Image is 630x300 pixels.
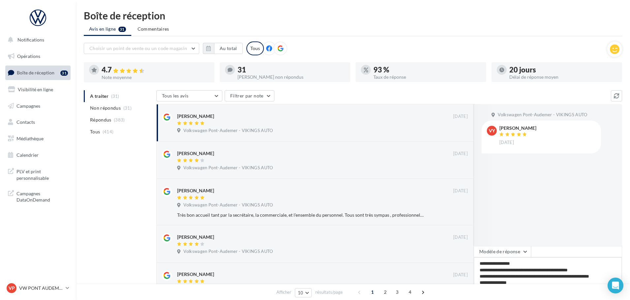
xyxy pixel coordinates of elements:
div: Open Intercom Messenger [608,278,623,293]
span: Répondus [90,117,111,123]
span: PLV et print personnalisable [16,167,68,181]
div: 31 [237,66,345,73]
a: Opérations [4,49,72,63]
span: Opérations [17,53,40,59]
div: Tous [246,41,264,55]
a: Contacts [4,115,72,129]
div: [PERSON_NAME] [177,271,214,278]
div: [PERSON_NAME] [177,150,214,157]
div: 20 jours [509,66,617,73]
div: 93 % [373,66,481,73]
a: Boîte de réception31 [4,66,72,80]
span: [DATE] [453,188,468,194]
a: PLV et print personnalisable [4,164,72,184]
div: Note moyenne [102,75,209,80]
span: Tous les avis [162,93,189,98]
button: Notifications [4,33,69,47]
button: 10 [295,288,312,297]
div: 4.7 [102,66,209,74]
div: [PERSON_NAME] [499,126,536,130]
button: Filtrer par note [225,90,274,101]
div: Taux de réponse [373,75,481,79]
span: Tous [90,128,100,135]
button: Au total [203,43,243,54]
a: Campagnes [4,99,72,113]
div: Très bon accueil tant par la secrétaire, la commerciale, et l'ensemble du personnel. Tous sont tr... [177,212,425,218]
span: Volkswagen Pont-Audemer - VIKINGS AUTO [183,249,273,255]
span: [DATE] [499,140,514,146]
span: [DATE] [453,114,468,120]
span: Contacts [16,119,35,125]
span: (31) [123,105,132,111]
span: 4 [405,287,415,297]
span: Non répondus [90,105,121,111]
div: Boîte de réception [84,11,622,20]
p: VW PONT AUDEMER [19,285,63,291]
a: Campagnes DataOnDemand [4,186,72,206]
span: Campagnes [16,103,40,108]
span: Volkswagen Pont-Audemer - VIKINGS AUTO [183,202,273,208]
span: 2 [380,287,391,297]
a: VP VW PONT AUDEMER [5,282,71,294]
span: Volkswagen Pont-Audemer - VIKINGS AUTO [498,112,587,118]
span: VY [489,127,495,134]
span: (414) [103,129,114,134]
span: Calendrier [16,152,39,158]
a: Calendrier [4,148,72,162]
span: Afficher [276,289,291,295]
span: [DATE] [453,272,468,278]
a: Médiathèque [4,132,72,146]
span: Campagnes DataOnDemand [16,189,68,203]
div: Délai de réponse moyen [509,75,617,79]
span: Volkswagen Pont-Audemer - VIKINGS AUTO [183,165,273,171]
span: Notifications [17,37,44,42]
div: 31 [60,70,68,76]
span: Médiathèque [16,136,44,141]
span: (383) [114,117,125,123]
span: Visibilité en ligne [18,87,53,92]
span: [DATE] [453,151,468,157]
span: Commentaires [138,26,169,32]
div: [PERSON_NAME] [177,113,214,120]
span: Volkswagen Pont-Audemer - VIKINGS AUTO [183,128,273,134]
div: [PERSON_NAME] [177,234,214,240]
a: Visibilité en ligne [4,83,72,96]
button: Tous les avis [156,90,222,101]
div: [PERSON_NAME] non répondus [237,75,345,79]
span: VP [9,285,15,291]
span: résultats/page [315,289,343,295]
span: Choisir un point de vente ou un code magasin [89,45,187,51]
button: Modèle de réponse [474,246,531,257]
span: 3 [392,287,402,297]
button: Choisir un point de vente ou un code magasin [84,43,199,54]
span: 10 [298,290,303,295]
button: Au total [214,43,243,54]
span: Boîte de réception [17,70,54,75]
span: 1 [367,287,378,297]
div: [PERSON_NAME] [177,187,214,194]
span: [DATE] [453,234,468,240]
